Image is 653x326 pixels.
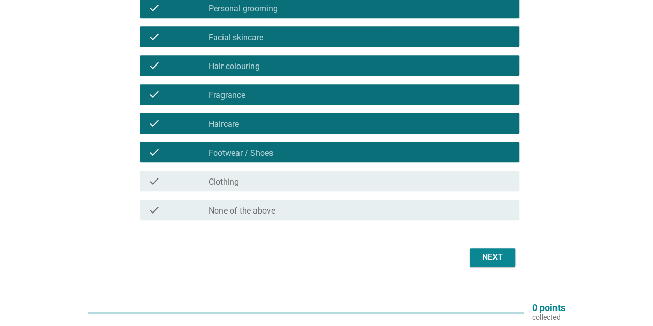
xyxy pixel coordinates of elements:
i: check [148,2,161,14]
button: Next [470,248,515,267]
i: check [148,204,161,216]
p: collected [532,313,565,322]
i: check [148,30,161,43]
i: check [148,146,161,158]
i: check [148,88,161,101]
label: Hair colouring [209,61,260,72]
label: Personal grooming [209,4,278,14]
i: check [148,117,161,129]
div: Next [478,251,507,264]
label: Fragrance [209,90,245,101]
label: Haircare [209,119,239,129]
label: Footwear / Shoes [209,148,273,158]
label: Facial skincare [209,32,263,43]
i: check [148,59,161,72]
p: 0 points [532,303,565,313]
label: None of the above [209,206,275,216]
label: Clothing [209,177,239,187]
i: check [148,175,161,187]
